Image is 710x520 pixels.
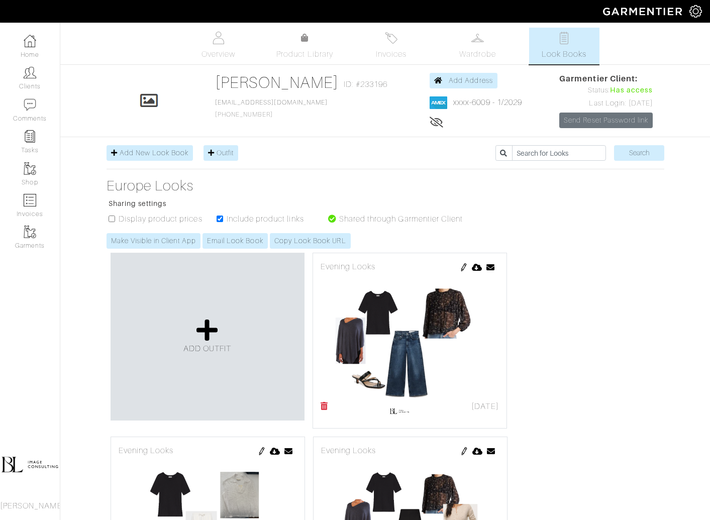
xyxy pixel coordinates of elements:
[344,78,387,90] span: ID: #233196
[559,113,653,128] a: Send Reset Password link
[120,149,189,157] span: Add New Look Book
[559,98,653,109] div: Last Login: [DATE]
[276,48,333,60] span: Product Library
[559,85,653,96] div: Status:
[376,48,407,60] span: Invoices
[183,318,232,355] a: ADD OUTFIT
[610,85,653,96] span: Has access
[321,261,499,273] div: Evening Looks
[460,263,468,271] img: pen-cf24a1663064a2ec1b9c1bd2387e9de7a2fa800b781884d57f21acf72779bad2.png
[270,233,351,249] a: Copy Look Book URL
[24,226,36,238] img: garments-icon-b7da505a4dc4fd61783c78ac3ca0ef83fa9d6f193b1c9dc38574b1d14d53ca28.png
[107,145,193,161] a: Add New Look Book
[453,98,522,107] a: xxxx-6009 - 1/2029
[24,35,36,47] img: dashboard-icon-dbcd8f5a0b271acd01030246c82b418ddd0df26cd7fceb0bd07c9910d44c42f6.png
[24,162,36,175] img: garments-icon-b7da505a4dc4fd61783c78ac3ca0ef83fa9d6f193b1c9dc38574b1d14d53ca28.png
[227,213,304,225] label: Include product links
[204,145,238,161] a: Outfit
[430,96,447,109] img: american_express-1200034d2e149cdf2cc7894a33a747db654cf6f8355cb502592f1d228b2ac700.png
[339,213,463,225] label: Shared through Garmentier Client
[212,32,225,44] img: basicinfo-40fd8af6dae0f16599ec9e87c0ef1c0a1fdea2edbe929e3d69a839185d80c458.svg
[449,76,493,84] span: Add Address
[321,273,499,398] img: 1757990524.png
[24,66,36,79] img: clients-icon-6bae9207a08558b7cb47a8932f037763ab4055f8c8b6bfacd5dc20c3e0201464.png
[558,32,570,44] img: todo-9ac3debb85659649dc8f770b8b6100bb5dab4b48dedcbae339e5042a72dfd3cc.svg
[24,194,36,206] img: orders-icon-0abe47150d42831381b5fb84f609e132dff9fe21cb692f30cb5eec754e2cba89.png
[689,5,702,18] img: gear-icon-white-bd11855cb880d31180b6d7d6211b90ccbf57a29d726f0c71d8c61bd08dd39cc2.png
[460,447,468,455] img: pen-cf24a1663064a2ec1b9c1bd2387e9de7a2fa800b781884d57f21acf72779bad2.png
[202,233,268,249] a: Email Look Book
[183,28,254,64] a: Overview
[215,99,328,118] span: [PHONE_NUMBER]
[270,32,340,60] a: Product Library
[217,149,234,157] span: Outfit
[598,3,689,20] img: garmentier-logo-header-white-b43fb05a5012e4ada735d5af1a66efaba907eab6374d6393d1fbf88cb4ef424d.png
[215,73,339,91] a: [PERSON_NAME]
[258,447,266,455] img: pen-cf24a1663064a2ec1b9c1bd2387e9de7a2fa800b781884d57f21acf72779bad2.png
[107,177,473,194] a: Europe Looks
[471,32,484,44] img: wardrobe-487a4870c1b7c33e795ec22d11cfc2ed9d08956e64fb3008fe2437562e282088.svg
[321,445,499,457] div: Evening Looks
[614,145,664,161] input: Search
[107,233,200,249] a: Make Visible in Client App
[356,28,427,64] a: Invoices
[512,145,606,161] input: Search for Looks
[443,28,513,64] a: Wardrobe
[385,32,397,44] img: orders-27d20c2124de7fd6de4e0e44c1d41de31381a507db9b33961299e4e07d508b8c.svg
[542,48,586,60] span: Look Books
[559,73,653,85] span: Garmentier Client:
[183,344,232,353] span: ADD OUTFIT
[201,48,235,60] span: Overview
[24,98,36,111] img: comment-icon-a0a6a9ef722e966f86d9cbdc48e553b5cf19dbc54f86b18d962a5391bc8f6eb6.png
[459,48,495,60] span: Wardrobe
[24,130,36,143] img: reminder-icon-8004d30b9f0a5d33ae49ab947aed9ed385cf756f9e5892f1edd6e32f2345188e.png
[109,198,473,209] p: Sharing settings
[471,400,498,412] span: [DATE]
[529,28,599,64] a: Look Books
[119,213,202,225] label: Display product prices
[430,73,497,88] a: Add Address
[119,445,297,457] div: Evening Looks
[215,99,328,106] a: [EMAIL_ADDRESS][DOMAIN_NAME]
[389,400,410,421] img: 1678927864198.png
